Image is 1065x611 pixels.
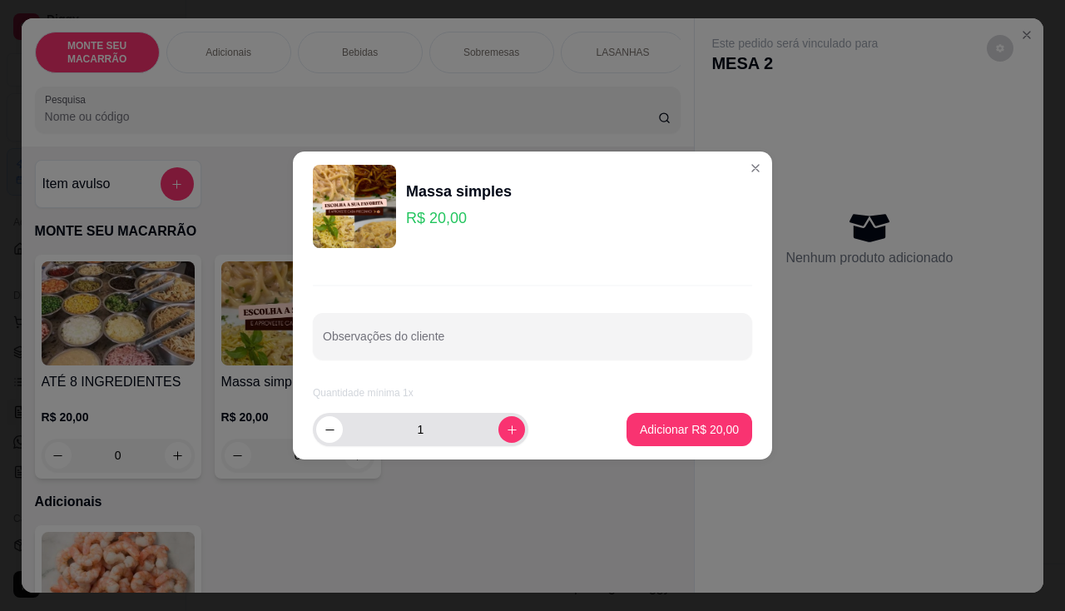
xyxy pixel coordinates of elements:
button: Adicionar R$ 20,00 [627,413,752,446]
p: R$ 20,00 [406,206,512,230]
input: Observações do cliente [323,335,742,351]
article: Quantidade mínima 1x [313,386,752,400]
div: Massa simples [406,180,512,203]
button: Close [742,155,769,181]
button: increase-product-quantity [498,416,525,443]
img: product-image [313,165,396,248]
p: Adicionar R$ 20,00 [640,421,739,438]
button: decrease-product-quantity [316,416,343,443]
